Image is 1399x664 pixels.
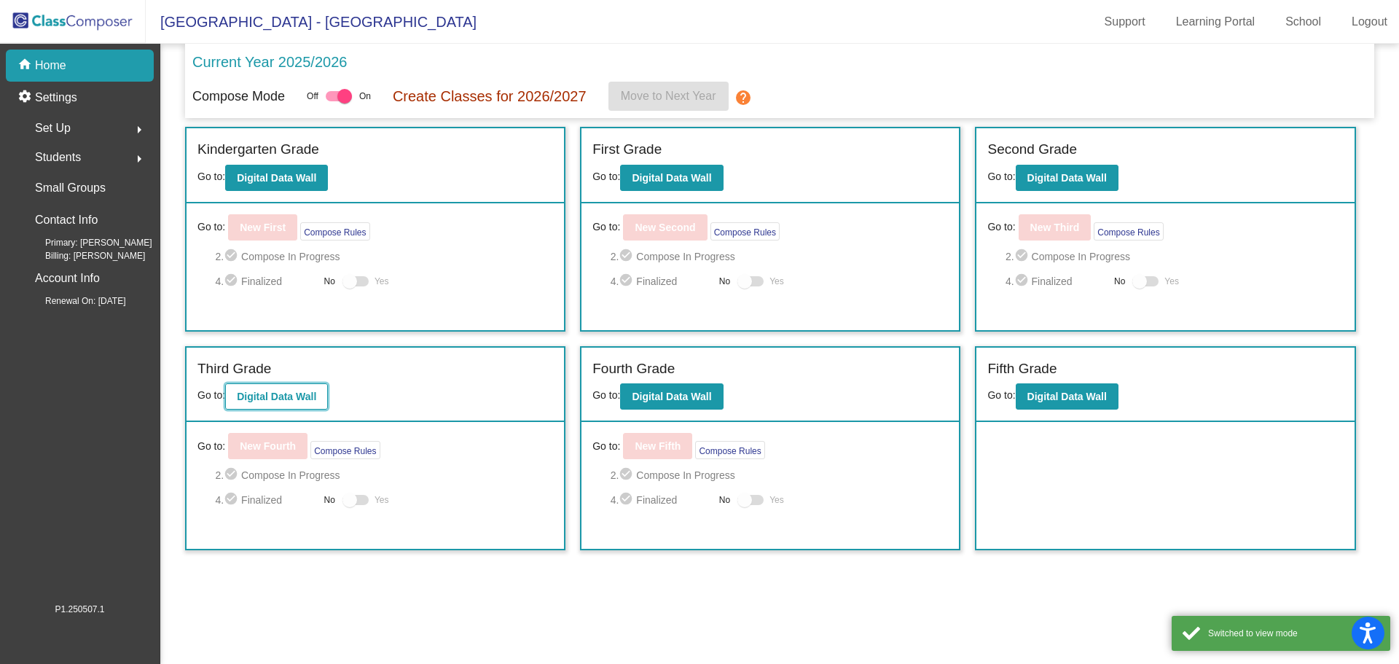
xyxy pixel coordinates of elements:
span: Yes [375,273,389,290]
span: Billing: [PERSON_NAME] [22,249,145,262]
button: Digital Data Wall [1016,383,1118,410]
button: New Fourth [228,433,307,459]
mat-icon: arrow_right [130,150,148,168]
span: Go to: [197,171,225,182]
span: 2. Compose In Progress [611,466,949,484]
span: Go to: [197,219,225,235]
span: Primary: [PERSON_NAME] [22,236,152,249]
p: Contact Info [35,210,98,230]
b: Digital Data Wall [632,391,711,402]
mat-icon: check_circle [619,491,636,509]
span: 4. Finalized [611,273,712,290]
b: Digital Data Wall [237,391,316,402]
mat-icon: check_circle [1014,248,1032,265]
span: Move to Next Year [621,90,716,102]
button: Compose Rules [695,441,764,459]
b: New Fifth [635,440,681,452]
p: Account Info [35,268,100,289]
span: Go to: [987,219,1015,235]
span: Yes [1164,273,1179,290]
span: Go to: [197,439,225,454]
span: Yes [769,273,784,290]
a: Support [1093,10,1157,34]
button: Compose Rules [710,222,780,241]
span: 2. Compose In Progress [215,466,553,484]
button: Compose Rules [1094,222,1163,241]
mat-icon: check_circle [224,273,241,290]
label: Second Grade [987,139,1077,160]
button: New Third [1019,214,1092,241]
div: Switched to view mode [1208,627,1379,640]
span: 4. Finalized [611,491,712,509]
mat-icon: arrow_right [130,121,148,138]
span: Go to: [987,171,1015,182]
label: First Grade [592,139,662,160]
button: Digital Data Wall [225,383,328,410]
span: No [719,493,730,507]
span: Yes [375,491,389,509]
mat-icon: check_circle [224,491,241,509]
span: Yes [769,491,784,509]
span: Go to: [987,389,1015,401]
button: New Second [623,214,707,241]
a: Logout [1340,10,1399,34]
button: New Fifth [623,433,692,459]
button: Digital Data Wall [1016,165,1118,191]
span: 4. Finalized [1006,273,1107,290]
label: Third Grade [197,359,271,380]
span: No [1114,275,1125,288]
button: Move to Next Year [608,82,729,111]
span: Renewal On: [DATE] [22,294,125,308]
button: Digital Data Wall [225,165,328,191]
label: Kindergarten Grade [197,139,319,160]
button: Digital Data Wall [620,165,723,191]
span: On [359,90,371,103]
span: [GEOGRAPHIC_DATA] - [GEOGRAPHIC_DATA] [146,10,477,34]
p: Create Classes for 2026/2027 [393,85,587,107]
span: Set Up [35,118,71,138]
span: Students [35,147,81,168]
label: Fifth Grade [987,359,1057,380]
mat-icon: check_circle [224,466,241,484]
p: Small Groups [35,178,106,198]
mat-icon: help [734,89,752,106]
span: Off [307,90,318,103]
p: Current Year 2025/2026 [192,51,347,73]
mat-icon: check_circle [1014,273,1032,290]
b: New Third [1030,222,1080,233]
span: 2. Compose In Progress [1006,248,1344,265]
span: 4. Finalized [215,273,316,290]
button: Compose Rules [310,441,380,459]
span: Go to: [592,171,620,182]
p: Compose Mode [192,87,285,106]
button: New First [228,214,297,241]
mat-icon: check_circle [619,466,636,484]
span: 4. Finalized [215,491,316,509]
label: Fourth Grade [592,359,675,380]
span: Go to: [592,389,620,401]
mat-icon: check_circle [619,273,636,290]
b: Digital Data Wall [1027,391,1107,402]
span: No [324,493,335,507]
mat-icon: check_circle [619,248,636,265]
span: No [324,275,335,288]
span: Go to: [592,219,620,235]
p: Settings [35,89,77,106]
b: Digital Data Wall [1027,172,1107,184]
a: Learning Portal [1164,10,1267,34]
span: 2. Compose In Progress [215,248,553,265]
mat-icon: home [17,57,35,74]
b: New Fourth [240,440,296,452]
mat-icon: check_circle [224,248,241,265]
span: 2. Compose In Progress [611,248,949,265]
span: Go to: [197,389,225,401]
span: No [719,275,730,288]
mat-icon: settings [17,89,35,106]
span: Go to: [592,439,620,454]
p: Home [35,57,66,74]
b: New Second [635,222,695,233]
b: New First [240,222,286,233]
button: Compose Rules [300,222,369,241]
b: Digital Data Wall [632,172,711,184]
b: Digital Data Wall [237,172,316,184]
